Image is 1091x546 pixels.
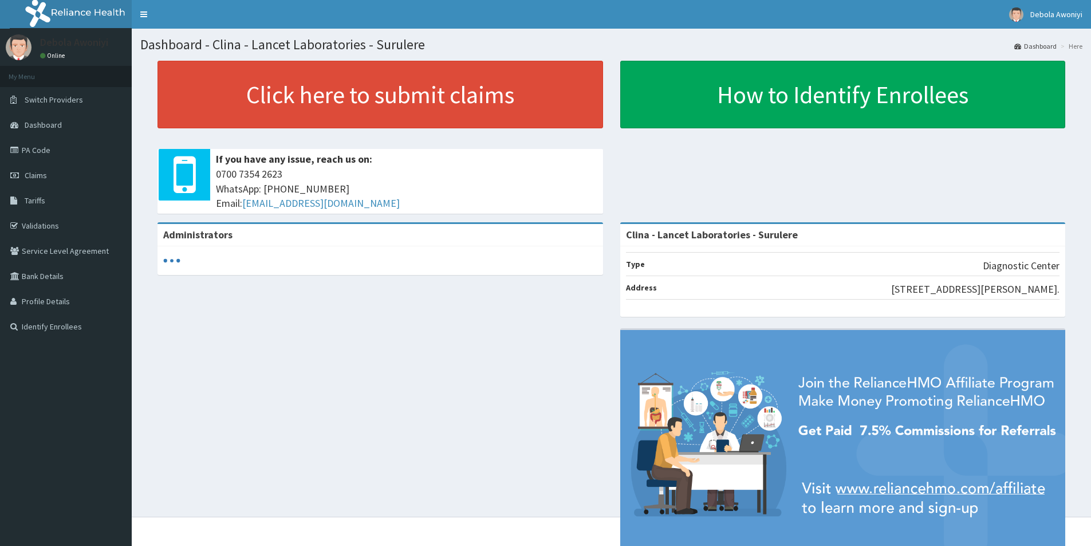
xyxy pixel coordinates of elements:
[25,120,62,130] span: Dashboard
[891,282,1060,297] p: [STREET_ADDRESS][PERSON_NAME].
[163,252,180,269] svg: audio-loading
[25,170,47,180] span: Claims
[620,61,1066,128] a: How to Identify Enrollees
[25,195,45,206] span: Tariffs
[626,282,657,293] b: Address
[140,37,1082,52] h1: Dashboard - Clina - Lancet Laboratories - Surulere
[25,95,83,105] span: Switch Providers
[1009,7,1023,22] img: User Image
[983,258,1060,273] p: Diagnostic Center
[216,152,372,166] b: If you have any issue, reach us on:
[6,34,31,60] img: User Image
[163,228,233,241] b: Administrators
[626,259,645,269] b: Type
[216,167,597,211] span: 0700 7354 2623 WhatsApp: [PHONE_NUMBER] Email:
[40,52,68,60] a: Online
[1030,9,1082,19] span: Debola Awoniyi
[242,197,400,210] a: [EMAIL_ADDRESS][DOMAIN_NAME]
[40,37,108,48] p: Debola Awoniyi
[157,61,603,128] a: Click here to submit claims
[626,228,798,241] strong: Clina - Lancet Laboratories - Surulere
[1058,41,1082,51] li: Here
[1014,41,1057,51] a: Dashboard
